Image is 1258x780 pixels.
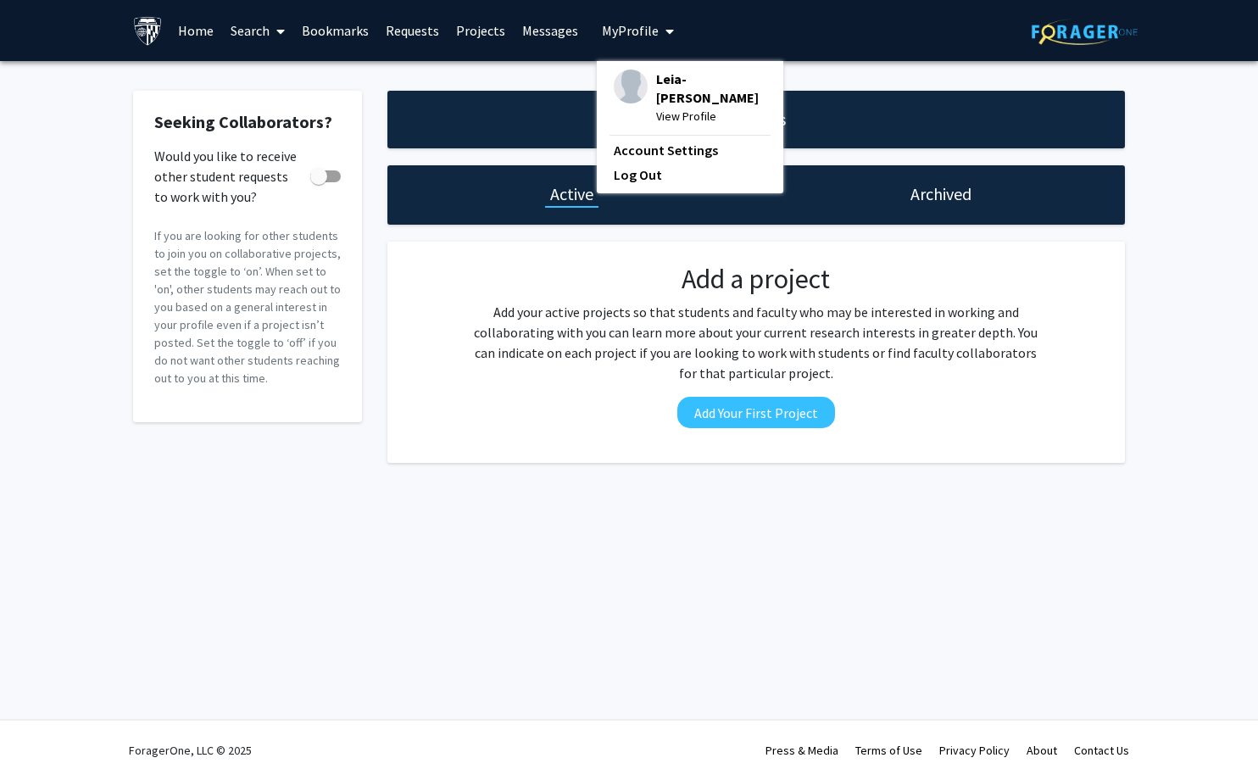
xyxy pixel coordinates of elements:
[656,107,766,125] span: View Profile
[939,743,1010,758] a: Privacy Policy
[614,164,766,185] a: Log Out
[469,263,1044,295] h2: Add a project
[377,1,448,60] a: Requests
[293,1,377,60] a: Bookmarks
[133,16,163,46] img: Johns Hopkins University Logo
[222,1,293,60] a: Search
[1032,19,1138,45] img: ForagerOne Logo
[602,22,659,39] span: My Profile
[448,1,514,60] a: Projects
[614,70,766,125] div: Profile PictureLeia-[PERSON_NAME]View Profile
[13,704,72,767] iframe: Chat
[550,182,593,206] h1: Active
[765,743,838,758] a: Press & Media
[469,302,1044,383] p: Add your active projects so that students and faculty who may be interested in working and collab...
[614,70,648,103] img: Profile Picture
[1074,743,1129,758] a: Contact Us
[910,182,971,206] h1: Archived
[129,721,252,780] div: ForagerOne, LLC © 2025
[154,146,303,207] span: Would you like to receive other student requests to work with you?
[614,140,766,160] a: Account Settings
[154,112,341,132] h2: Seeking Collaborators?
[514,1,587,60] a: Messages
[677,397,835,428] button: Add Your First Project
[855,743,922,758] a: Terms of Use
[1027,743,1057,758] a: About
[656,70,766,107] span: Leia-[PERSON_NAME]
[170,1,222,60] a: Home
[154,227,341,387] p: If you are looking for other students to join you on collaborative projects, set the toggle to ‘o...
